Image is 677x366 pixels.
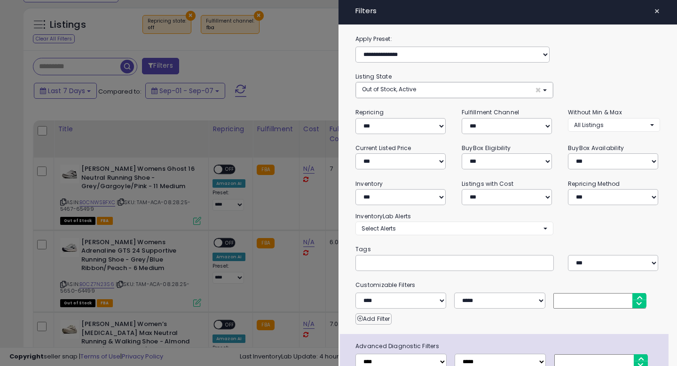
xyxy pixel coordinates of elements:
[348,34,667,44] label: Apply Preset:
[362,224,396,232] span: Select Alerts
[355,72,392,80] small: Listing State
[462,144,511,152] small: BuyBox Eligibility
[462,180,513,188] small: Listings with Cost
[355,7,660,15] h4: Filters
[348,244,667,255] small: Tags
[355,108,384,116] small: Repricing
[574,121,604,129] span: All Listings
[535,85,541,95] span: ×
[355,313,392,325] button: Add Filter
[362,85,416,93] span: Out of Stock, Active
[348,280,667,290] small: Customizable Filters
[568,118,660,132] button: All Listings
[356,82,553,98] button: Out of Stock, Active ×
[355,180,383,188] small: Inventory
[348,341,669,351] span: Advanced Diagnostic Filters
[355,222,553,235] button: Select Alerts
[355,212,411,220] small: InventoryLab Alerts
[462,108,519,116] small: Fulfillment Channel
[568,180,620,188] small: Repricing Method
[568,108,622,116] small: Without Min & Max
[654,5,660,18] span: ×
[355,144,411,152] small: Current Listed Price
[568,144,624,152] small: BuyBox Availability
[650,5,664,18] button: ×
